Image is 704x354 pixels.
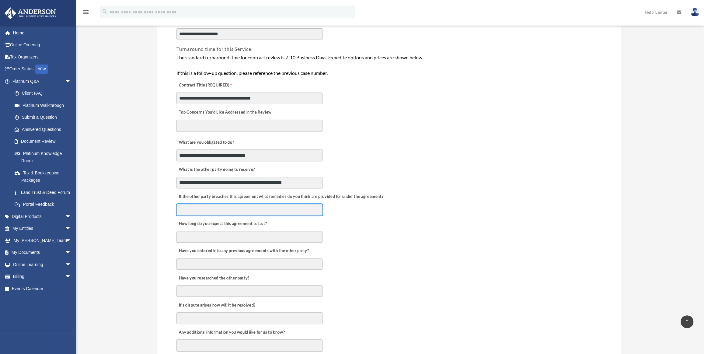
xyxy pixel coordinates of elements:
a: Digital Productsarrow_drop_down [4,210,80,223]
label: If the other party breaches this agreement what remedies do you think are provided for under the ... [176,193,385,201]
span: arrow_drop_down [65,258,77,271]
a: Portal Feedback [9,198,80,211]
label: Have you entered into any previous agreements with the other party? [176,247,311,255]
label: What are you obligated to do? [176,138,237,147]
img: User Pic [690,8,699,16]
a: Answered Questions [9,123,80,135]
label: How long do you expect this agreement to last? [176,220,268,228]
label: Any additional information you would like for us to know? [176,328,286,337]
a: Tax & Bookkeeping Packages [9,167,80,186]
a: Online Ordering [4,39,80,51]
i: menu [82,9,89,16]
a: Client FAQ [9,87,80,100]
a: Online Learningarrow_drop_down [4,258,80,271]
span: arrow_drop_down [65,234,77,247]
div: The standard turnaround time for contract review is 7-10 Business Days. Expedite options and pric... [176,54,602,77]
a: Events Calendar [4,282,80,295]
label: What is the other party going to receive? [176,165,256,174]
a: Platinum Q&Aarrow_drop_down [4,75,80,87]
label: Have you researched the other party? [176,274,251,282]
a: Home [4,27,80,39]
i: search [102,8,108,15]
i: vertical_align_top [683,318,691,325]
a: My Entitiesarrow_drop_down [4,223,80,235]
span: arrow_drop_down [65,247,77,259]
a: Document Review [9,135,77,148]
span: arrow_drop_down [65,210,77,223]
a: vertical_align_top [681,315,693,328]
span: Turnaround time for this Service: [176,46,253,52]
label: Top Concerns You’d Like Addressed in the Review [176,108,273,117]
a: Platinum Knowledge Room [9,147,80,167]
span: arrow_drop_down [65,271,77,283]
a: Tax Organizers [4,51,80,63]
a: Land Trust & Deed Forum [9,186,80,198]
a: Platinum Walkthrough [9,99,80,111]
span: arrow_drop_down [65,75,77,88]
a: Submit a Question [9,111,80,124]
div: NEW [35,65,48,74]
span: arrow_drop_down [65,223,77,235]
label: Contract Title (REQUIRED) [176,81,237,90]
label: If a dispute arises how will it be resolved? [176,301,257,310]
a: Order StatusNEW [4,63,80,75]
a: My [PERSON_NAME] Teamarrow_drop_down [4,234,80,247]
img: Anderson Advisors Platinum Portal [3,7,58,19]
a: menu [82,11,89,16]
a: Billingarrow_drop_down [4,271,80,283]
a: My Documentsarrow_drop_down [4,247,80,259]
